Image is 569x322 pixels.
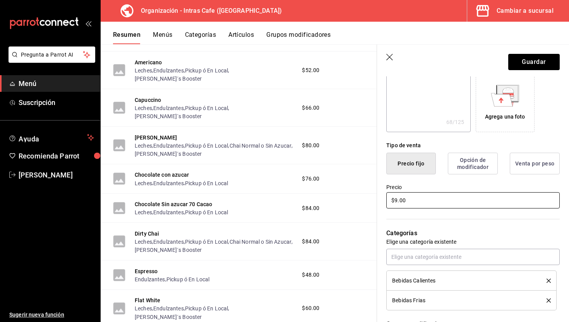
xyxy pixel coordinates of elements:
span: $84.00 [302,204,319,212]
div: , , [135,208,228,216]
div: , , [135,179,228,187]
button: Pregunta a Parrot AI [9,46,95,63]
div: Agrega una foto [478,75,533,130]
span: Pregunta a Parrot AI [21,51,83,59]
input: $0.00 [386,192,560,208]
button: Flat White [135,296,161,304]
button: Chai Normal o Sin Azucar [230,238,292,246]
div: , , , [135,66,294,83]
button: [PERSON_NAME]´s Booster [135,112,202,120]
button: Endulzantes [153,67,184,74]
button: Chocolate Sin azucar 70 Cacao [135,200,212,208]
button: Pickup ó En Local [185,142,228,150]
button: open_drawer_menu [85,20,91,26]
div: Tipo de venta [386,141,560,150]
span: [PERSON_NAME] [19,170,94,180]
div: Cambiar a sucursal [497,5,554,16]
button: Chai Normal o Sin Azucar [230,142,292,150]
button: Pickup ó En Local [185,305,228,312]
div: , , , [135,104,294,121]
button: [PERSON_NAME]´s Booster [135,150,202,158]
span: $76.00 [302,175,319,183]
button: Leches [135,238,152,246]
button: Categorías [185,31,216,44]
span: Bebidas Frias [392,298,425,303]
button: [PERSON_NAME]´s Booster [135,313,202,321]
button: Leches [135,104,152,112]
div: , [135,275,209,283]
div: , , , [135,304,294,321]
button: Endulzantes [153,305,184,312]
div: 68 /125 [446,118,464,126]
button: Leches [135,142,152,150]
span: Recomienda Parrot [19,151,94,161]
button: Venta por peso [510,153,560,174]
span: Bebidas Calientes [392,278,435,283]
button: Endulzantes [153,238,184,246]
span: $60.00 [302,304,319,312]
button: Espresso [135,267,158,275]
button: Grupos modificadores [266,31,331,44]
button: Leches [135,208,152,216]
button: Endulzantes [135,276,165,283]
button: Pickup ó En Local [185,238,228,246]
button: Endulzantes [153,104,184,112]
button: Precio fijo [386,153,436,174]
button: Endulzantes [153,208,184,216]
button: Chocolate con azucar [135,171,189,179]
button: [PERSON_NAME]´s Booster [135,75,202,83]
span: $80.00 [302,141,319,150]
button: Leches [135,67,152,74]
button: delete [541,298,551,303]
div: , , , , [135,141,294,158]
button: Artículos [228,31,254,44]
button: Endulzantes [153,179,184,187]
button: Pickup ó En Local [185,208,228,216]
div: Agrega una foto [485,113,525,121]
button: Pickup ó En Local [185,104,228,112]
button: Guardar [508,54,560,70]
button: Menús [153,31,172,44]
div: , , , , [135,238,294,254]
label: Precio [386,184,560,190]
button: Leches [135,305,152,312]
span: $48.00 [302,271,319,279]
span: Ayuda [19,133,84,142]
span: Suscripción [19,97,94,108]
span: Menú [19,78,94,89]
button: Pickup ó En Local [185,179,228,187]
span: $52.00 [302,66,319,74]
input: Elige una categoría existente [386,249,560,265]
button: Pickup ó En Local [185,67,228,74]
button: Dirty Chai [135,230,159,238]
p: Categorías [386,229,560,238]
span: $84.00 [302,238,319,246]
span: Sugerir nueva función [9,311,94,319]
a: Pregunta a Parrot AI [5,56,95,64]
button: Americano [135,59,162,66]
button: delete [541,279,551,283]
button: Opción de modificador [448,153,498,174]
span: $66.00 [302,104,319,112]
div: navigation tabs [113,31,569,44]
p: Elige una categoría existente [386,238,560,246]
button: Pickup ó En Local [166,276,210,283]
button: Leches [135,179,152,187]
button: [PERSON_NAME] [135,134,177,141]
button: Endulzantes [153,142,184,150]
button: [PERSON_NAME]´s Booster [135,246,202,254]
h3: Organización - Intras Cafe ([GEOGRAPHIC_DATA]) [135,6,282,15]
button: Resumen [113,31,141,44]
button: Capuccino [135,96,161,104]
